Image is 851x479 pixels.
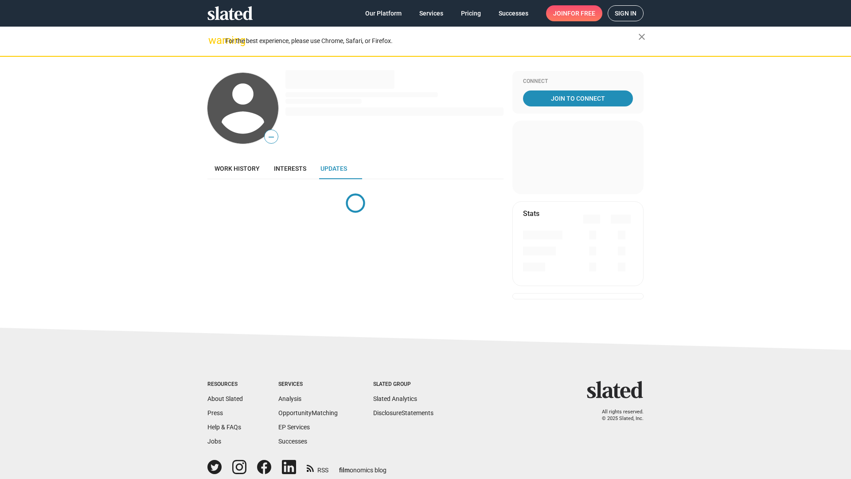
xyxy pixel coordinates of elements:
mat-icon: warning [208,35,219,46]
span: Pricing [461,5,481,21]
a: Press [207,409,223,416]
div: Connect [523,78,633,85]
span: Services [419,5,443,21]
a: Successes [492,5,535,21]
a: EP Services [278,424,310,431]
a: About Slated [207,395,243,402]
span: Join To Connect [525,90,631,106]
a: Jobs [207,438,221,445]
span: for free [567,5,595,21]
a: Successes [278,438,307,445]
span: — [265,131,278,143]
span: Work history [215,165,260,172]
a: Join To Connect [523,90,633,106]
div: Slated Group [373,381,433,388]
a: Our Platform [358,5,409,21]
mat-card-title: Stats [523,209,539,218]
span: Interests [274,165,306,172]
a: Updates [313,158,354,179]
a: Analysis [278,395,301,402]
a: Work history [207,158,267,179]
span: Successes [499,5,528,21]
mat-icon: close [636,31,647,42]
div: For the best experience, please use Chrome, Safari, or Firefox. [225,35,638,47]
span: Updates [320,165,347,172]
a: Joinfor free [546,5,602,21]
a: Services [412,5,450,21]
a: Pricing [454,5,488,21]
span: Our Platform [365,5,402,21]
span: Sign in [615,6,636,21]
a: OpportunityMatching [278,409,338,416]
div: Resources [207,381,243,388]
a: filmonomics blog [339,459,386,475]
a: Sign in [608,5,644,21]
div: Services [278,381,338,388]
a: Slated Analytics [373,395,417,402]
span: Join [553,5,595,21]
a: Interests [267,158,313,179]
span: film [339,467,350,474]
a: Help & FAQs [207,424,241,431]
a: DisclosureStatements [373,409,433,416]
a: RSS [307,461,328,475]
p: All rights reserved. © 2025 Slated, Inc. [593,409,644,422]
